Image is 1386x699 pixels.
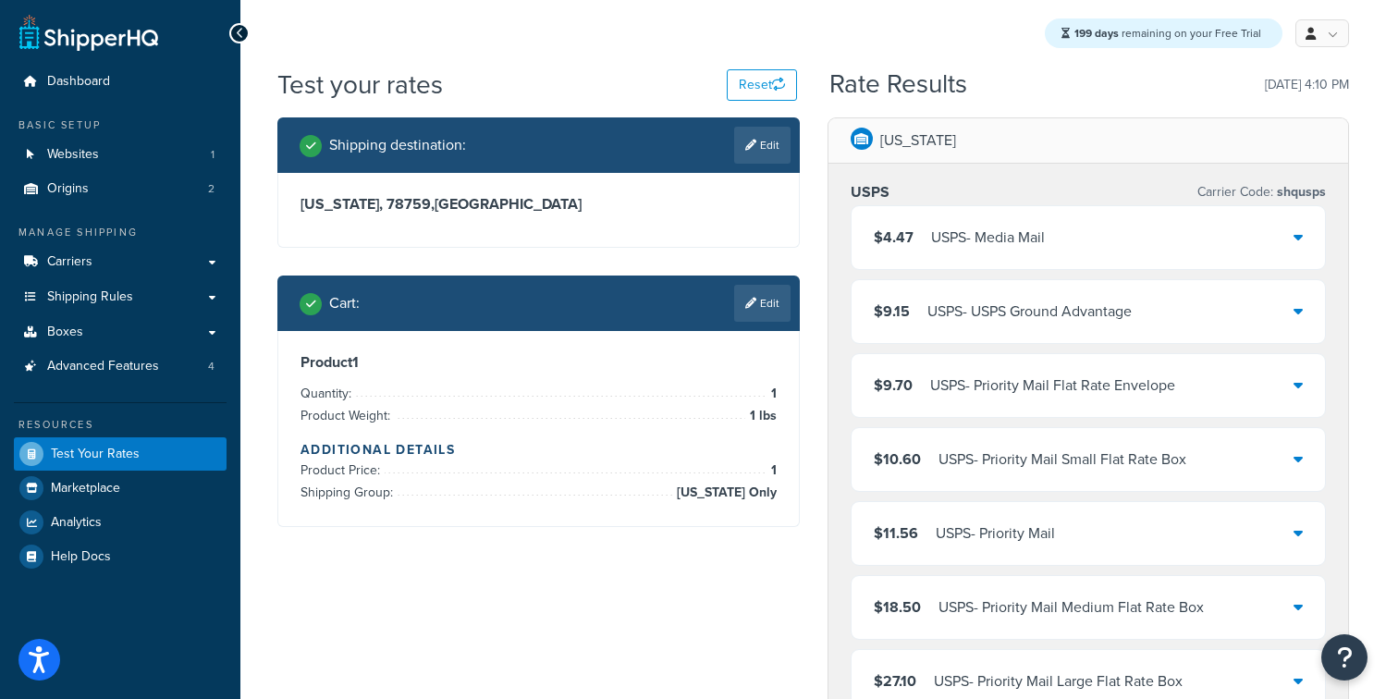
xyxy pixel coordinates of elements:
h2: Rate Results [829,70,967,99]
span: 2 [208,181,215,197]
span: Product Price: [301,460,385,480]
span: [US_STATE] Only [672,482,777,504]
p: [DATE] 4:10 PM [1265,72,1349,98]
a: Origins2 [14,172,227,206]
h1: Test your rates [277,67,443,103]
div: USPS - Priority Mail Flat Rate Envelope [930,373,1175,399]
span: Marketplace [51,481,120,497]
a: Advanced Features4 [14,349,227,384]
div: Resources [14,417,227,433]
div: USPS - Media Mail [931,225,1045,251]
a: Edit [734,285,791,322]
li: Websites [14,138,227,172]
span: Origins [47,181,89,197]
span: $9.70 [874,374,913,396]
span: Test Your Rates [51,447,140,462]
a: Test Your Rates [14,437,227,471]
span: $11.56 [874,522,918,544]
span: $9.15 [874,300,910,322]
a: Carriers [14,245,227,279]
a: Help Docs [14,540,227,573]
span: Quantity: [301,384,356,403]
div: Basic Setup [14,117,227,133]
a: Analytics [14,506,227,539]
div: USPS - Priority Mail Medium Flat Rate Box [938,595,1204,620]
span: Boxes [47,325,83,340]
span: 1 [211,147,215,163]
span: 4 [208,359,215,374]
span: Product Weight: [301,406,395,425]
span: 1 [767,460,777,482]
span: $18.50 [874,596,921,618]
a: Edit [734,127,791,164]
span: Shipping Group: [301,483,398,502]
span: Carriers [47,254,92,270]
li: Advanced Features [14,349,227,384]
button: Reset [727,69,797,101]
p: [US_STATE] [880,128,956,153]
span: remaining on your Free Trial [1074,25,1261,42]
button: Open Resource Center [1321,634,1368,681]
a: Websites1 [14,138,227,172]
span: Advanced Features [47,359,159,374]
a: Marketplace [14,472,227,505]
a: Dashboard [14,65,227,99]
div: Manage Shipping [14,225,227,240]
a: Boxes [14,315,227,349]
strong: 199 days [1074,25,1119,42]
h4: Additional Details [301,440,777,460]
span: $4.47 [874,227,914,248]
span: 1 lbs [745,405,777,427]
span: 1 [767,383,777,405]
li: Origins [14,172,227,206]
span: Websites [47,147,99,163]
div: USPS - Priority Mail Large Flat Rate Box [934,668,1183,694]
h2: Cart : [329,295,360,312]
span: $10.60 [874,448,921,470]
span: $27.10 [874,670,916,692]
p: Carrier Code: [1197,179,1326,205]
div: USPS - USPS Ground Advantage [927,299,1132,325]
div: USPS - Priority Mail Small Flat Rate Box [938,447,1186,472]
span: Dashboard [47,74,110,90]
span: shqusps [1273,182,1326,202]
span: Analytics [51,515,102,531]
h2: Shipping destination : [329,137,466,153]
h3: Product 1 [301,353,777,372]
h3: [US_STATE], 78759 , [GEOGRAPHIC_DATA] [301,195,777,214]
a: Shipping Rules [14,280,227,314]
h3: USPS [851,183,889,202]
div: USPS - Priority Mail [936,521,1055,546]
span: Help Docs [51,549,111,565]
span: Shipping Rules [47,289,133,305]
